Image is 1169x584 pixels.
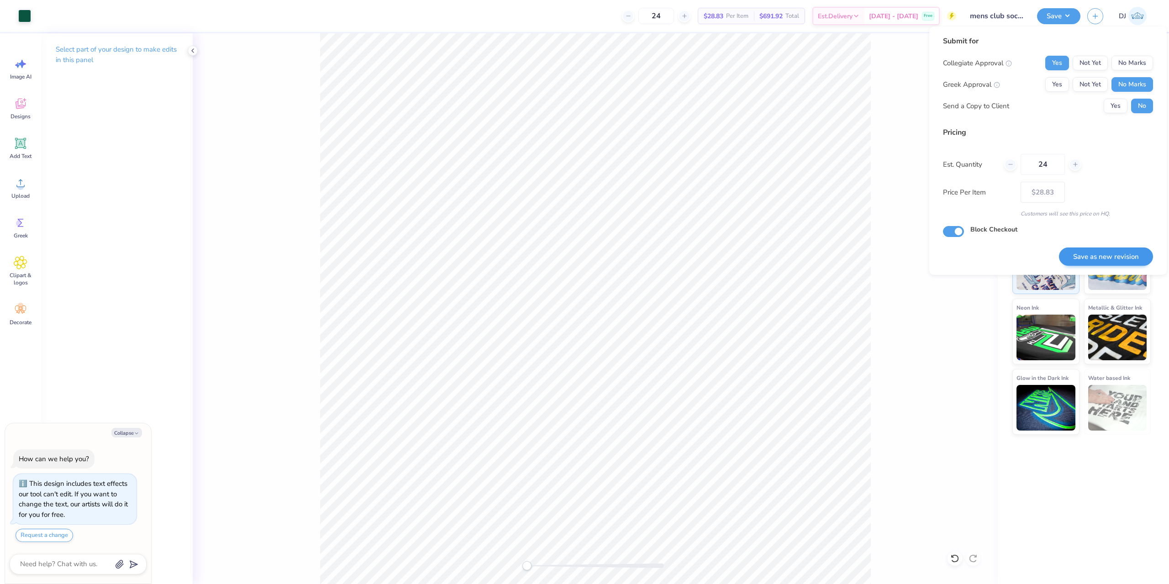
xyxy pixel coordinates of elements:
span: $28.83 [704,11,723,21]
span: DJ [1119,11,1126,21]
button: No Marks [1111,56,1153,70]
button: Yes [1045,77,1069,92]
div: Accessibility label [522,561,532,570]
div: Customers will see this price on HQ. [943,210,1153,218]
button: Request a change [16,529,73,542]
input: – – [638,8,674,24]
img: Neon Ink [1016,315,1075,360]
input: – – [1021,154,1065,175]
span: Est. Delivery [818,11,853,21]
div: Send a Copy to Client [943,101,1009,111]
span: Decorate [10,319,32,326]
img: Danyl Jon Ferrer [1128,7,1147,25]
span: Image AI [10,73,32,80]
span: Greek [14,232,28,239]
label: Est. Quantity [943,159,997,170]
span: Per Item [726,11,748,21]
button: Yes [1045,56,1069,70]
input: Untitled Design [963,7,1030,25]
span: Neon Ink [1016,303,1039,312]
div: Greek Approval [943,79,1000,90]
div: Collegiate Approval [943,58,1012,68]
img: Metallic & Glitter Ink [1088,315,1147,360]
div: This design includes text effects our tool can't edit. If you want to change the text, our artist... [19,479,128,519]
button: Yes [1104,99,1127,113]
button: No [1131,99,1153,113]
span: Add Text [10,153,32,160]
div: How can we help you? [19,454,89,463]
span: Upload [11,192,30,200]
p: Select part of your design to make edits in this panel [56,44,178,65]
span: Designs [11,113,31,120]
span: [DATE] - [DATE] [869,11,918,21]
label: Block Checkout [970,225,1017,234]
img: Water based Ink [1088,385,1147,431]
button: Save [1037,8,1080,24]
button: Save as new revision [1059,247,1153,266]
button: Not Yet [1073,56,1108,70]
span: Water based Ink [1088,373,1130,383]
div: Submit for [943,36,1153,47]
img: Glow in the Dark Ink [1016,385,1075,431]
a: DJ [1115,7,1151,25]
span: Clipart & logos [5,272,36,286]
span: Free [924,13,932,19]
button: Not Yet [1073,77,1108,92]
div: Pricing [943,127,1153,138]
label: Price Per Item [943,187,1014,198]
span: Total [785,11,799,21]
span: Glow in the Dark Ink [1016,373,1069,383]
span: Metallic & Glitter Ink [1088,303,1142,312]
span: $691.92 [759,11,783,21]
button: Collapse [111,428,142,437]
button: No Marks [1111,77,1153,92]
